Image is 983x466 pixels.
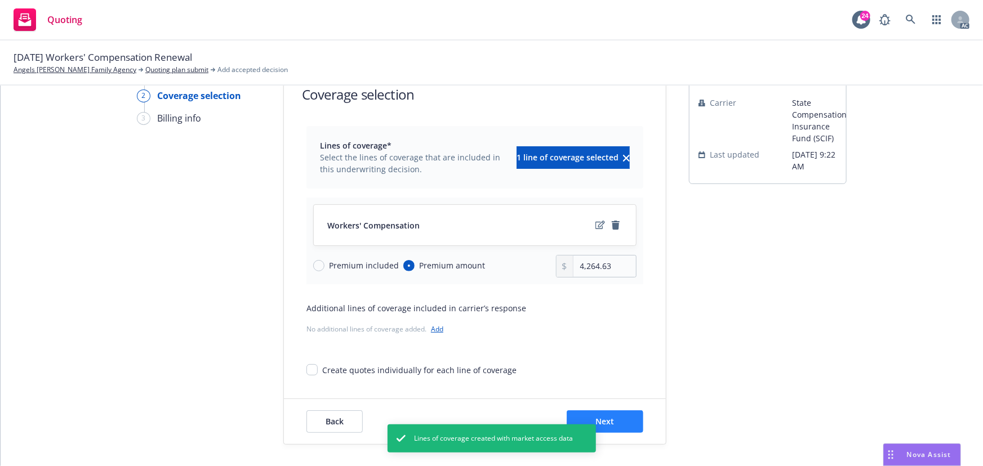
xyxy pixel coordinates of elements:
[517,146,630,169] button: 1 line of coverage selectedclear selection
[313,260,324,271] input: Premium included
[792,97,847,144] span: State Compensation Insurance Fund (SCIF)
[327,219,420,231] span: Workers' Compensation
[710,97,736,109] span: Carrier
[415,433,573,443] span: Lines of coverage created with market access data
[326,416,344,427] span: Back
[306,410,363,433] button: Back
[573,256,636,277] input: 0.00
[623,155,630,162] svg: clear selection
[593,218,607,232] a: edit
[14,50,192,65] span: [DATE] Workers' Compensation Renewal
[157,111,201,125] div: Billing info
[403,260,415,271] input: Premium amount
[320,151,510,175] span: Select the lines of coverage that are included in this underwriting decision.
[217,65,288,75] span: Add accepted decision
[320,140,510,151] span: Lines of coverage*
[9,4,87,35] a: Quoting
[860,11,870,21] div: 24
[710,149,759,160] span: Last updated
[567,410,643,433] button: Next
[302,85,414,104] h1: Coverage selection
[517,152,619,163] span: 1 line of coverage selected
[137,112,150,125] div: 3
[137,89,150,102] div: 2
[609,218,622,232] a: remove
[884,444,898,465] div: Drag to move
[47,15,82,24] span: Quoting
[792,149,847,172] span: [DATE] 9:22 AM
[907,450,951,459] span: Nova Assist
[419,259,485,271] span: Premium amount
[306,302,643,314] div: Additional lines of coverage included in carrier’s response
[145,65,208,75] a: Quoting plan submit
[874,8,896,31] a: Report a Bug
[14,65,136,75] a: Angels [PERSON_NAME] Family Agency
[306,323,643,335] div: No additional lines of coverage added.
[157,89,241,102] div: Coverage selection
[883,443,961,466] button: Nova Assist
[329,259,399,271] span: Premium included
[322,364,517,376] div: Create quotes individually for each line of coverage
[431,324,443,334] a: Add
[900,8,922,31] a: Search
[596,416,615,427] span: Next
[926,8,948,31] a: Switch app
